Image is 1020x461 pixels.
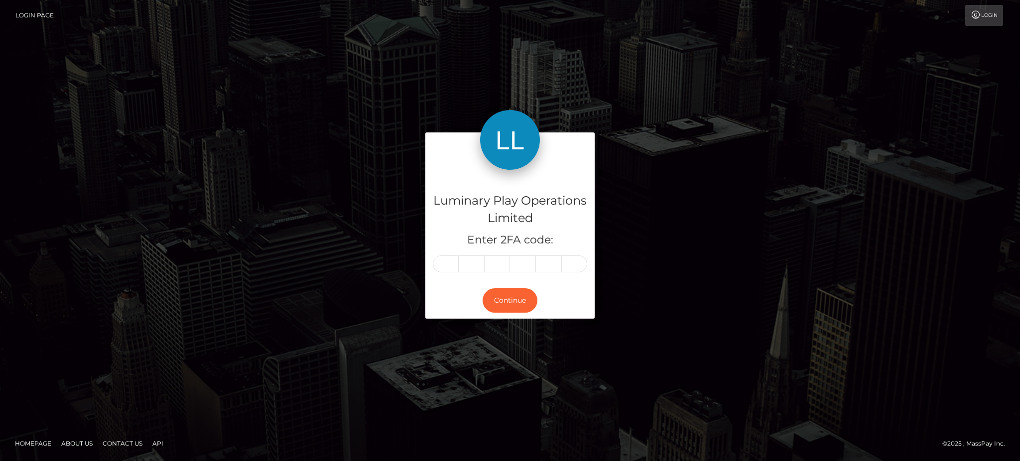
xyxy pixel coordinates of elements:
[57,436,97,451] a: About Us
[433,192,587,227] h4: Luminary Play Operations Limited
[480,110,540,170] img: Luminary Play Operations Limited
[483,288,537,313] button: Continue
[965,5,1003,26] a: Login
[15,5,54,26] a: Login Page
[433,232,587,248] h5: Enter 2FA code:
[99,436,146,451] a: Contact Us
[148,436,167,451] a: API
[942,438,1013,449] div: © 2025 , MassPay Inc.
[11,436,55,451] a: Homepage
